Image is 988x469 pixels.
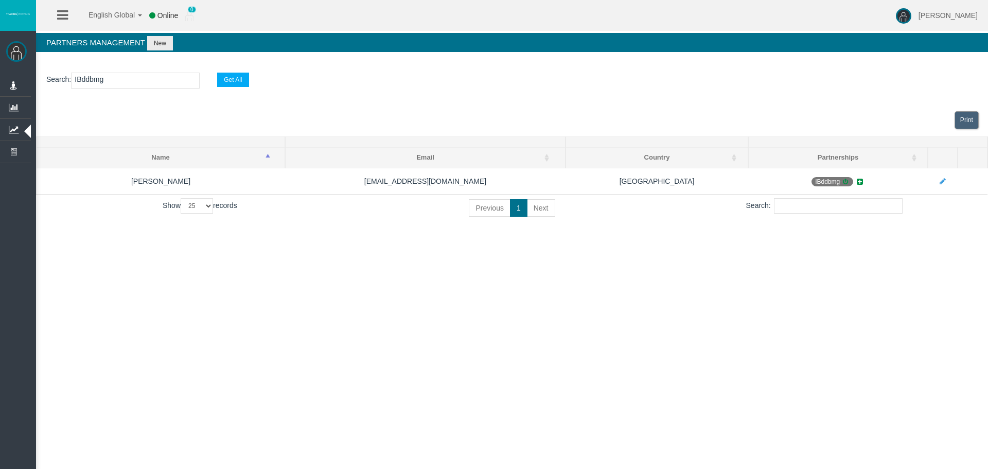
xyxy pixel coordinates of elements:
[748,148,928,168] th: Partnerships: activate to sort column ascending
[566,168,748,195] td: [GEOGRAPHIC_DATA]
[181,198,213,214] select: Showrecords
[285,148,566,168] th: Email: activate to sort column ascending
[746,198,903,214] label: Search:
[46,74,69,85] label: Search
[37,148,286,168] th: Name: activate to sort column descending
[217,73,249,87] button: Get All
[811,177,853,186] span: IB
[75,11,135,19] span: English Global
[46,73,978,89] p: :
[896,8,911,24] img: user-image
[774,198,903,214] input: Search:
[147,36,173,50] button: New
[185,11,193,21] img: user_small.png
[855,178,864,185] i: Add new Partnership
[157,11,178,20] span: Online
[469,199,510,217] a: Previous
[285,168,566,195] td: [EMAIL_ADDRESS][DOMAIN_NAME]
[919,11,978,20] span: [PERSON_NAME]
[46,38,145,47] span: Partners Management
[37,168,286,195] td: [PERSON_NAME]
[842,179,850,185] i: Reactivate Partnership
[163,198,237,214] label: Show records
[566,148,748,168] th: Country: activate to sort column ascending
[527,199,555,217] a: Next
[5,12,31,16] img: logo.svg
[955,111,979,129] a: View print view
[188,6,196,13] span: 0
[960,116,973,124] span: Print
[510,199,527,217] a: 1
